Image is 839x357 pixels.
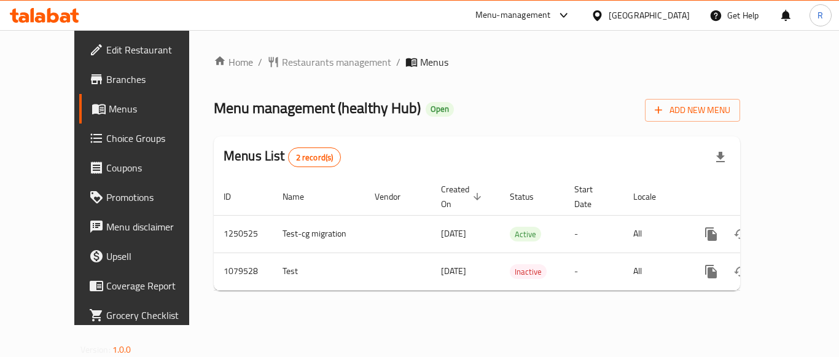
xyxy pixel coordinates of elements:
[396,55,400,69] li: /
[214,253,273,290] td: 1079528
[267,55,391,69] a: Restaurants management
[106,308,205,323] span: Grocery Checklist
[273,215,365,253] td: Test-cg migration
[441,226,466,241] span: [DATE]
[645,99,740,122] button: Add New Menu
[420,55,448,69] span: Menus
[510,264,547,279] div: Inactive
[574,182,609,211] span: Start Date
[106,131,205,146] span: Choice Groups
[106,190,205,205] span: Promotions
[214,178,824,291] table: enhanced table
[79,241,214,271] a: Upsell
[687,178,824,216] th: Actions
[564,253,623,290] td: -
[258,55,262,69] li: /
[106,42,205,57] span: Edit Restaurant
[609,9,690,22] div: [GEOGRAPHIC_DATA]
[106,278,205,293] span: Coverage Report
[106,160,205,175] span: Coupons
[224,189,247,204] span: ID
[214,215,273,253] td: 1250525
[79,65,214,94] a: Branches
[109,101,205,116] span: Menus
[475,8,551,23] div: Menu-management
[79,124,214,153] a: Choice Groups
[79,94,214,124] a: Menus
[726,219,755,249] button: Change Status
[79,212,214,241] a: Menu disclaimer
[214,55,740,69] nav: breadcrumb
[282,55,391,69] span: Restaurants management
[79,182,214,212] a: Promotions
[726,257,755,286] button: Change Status
[289,152,341,163] span: 2 record(s)
[441,182,485,211] span: Created On
[79,35,214,65] a: Edit Restaurant
[214,94,421,122] span: Menu management ( healthy Hub )
[106,249,205,264] span: Upsell
[224,147,341,167] h2: Menus List
[79,300,214,330] a: Grocery Checklist
[106,219,205,234] span: Menu disclaimer
[441,263,466,279] span: [DATE]
[273,253,365,290] td: Test
[818,9,823,22] span: R
[288,147,341,167] div: Total records count
[510,189,550,204] span: Status
[283,189,320,204] span: Name
[510,265,547,279] span: Inactive
[655,103,730,118] span: Add New Menu
[564,215,623,253] td: -
[79,153,214,182] a: Coupons
[633,189,672,204] span: Locale
[79,271,214,300] a: Coverage Report
[375,189,416,204] span: Vendor
[623,215,687,253] td: All
[426,102,454,117] div: Open
[697,219,726,249] button: more
[426,104,454,114] span: Open
[214,55,253,69] a: Home
[106,72,205,87] span: Branches
[623,253,687,290] td: All
[697,257,726,286] button: more
[510,227,541,241] span: Active
[706,143,735,172] div: Export file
